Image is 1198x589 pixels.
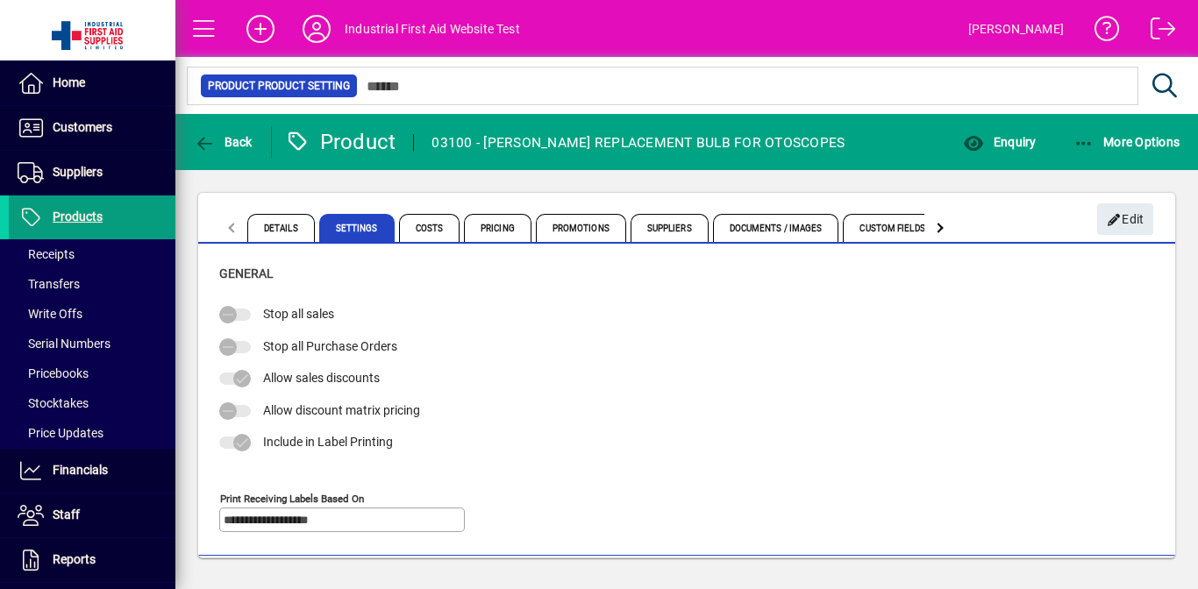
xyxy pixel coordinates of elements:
[1069,126,1185,158] button: More Options
[9,269,175,299] a: Transfers
[1081,4,1120,60] a: Knowledge Base
[1097,203,1153,235] button: Edit
[631,214,709,242] span: Suppliers
[289,13,345,45] button: Profile
[431,129,845,157] div: 03100 - [PERSON_NAME] REPLACEMENT BULB FOR OTOSCOPES
[9,61,175,105] a: Home
[18,396,89,410] span: Stocktakes
[208,77,350,95] span: Product Product Setting
[18,307,82,321] span: Write Offs
[53,165,103,179] span: Suppliers
[399,214,460,242] span: Costs
[53,507,80,522] span: Staff
[843,214,941,242] span: Custom Fields
[959,126,1040,158] button: Enquiry
[464,214,531,242] span: Pricing
[189,126,257,158] button: Back
[1137,4,1176,60] a: Logout
[9,538,175,582] a: Reports
[53,209,103,224] span: Products
[1107,205,1145,234] span: Edit
[263,307,334,321] span: Stop all sales
[319,214,395,242] span: Settings
[9,299,175,329] a: Write Offs
[968,15,1064,43] div: [PERSON_NAME]
[175,126,272,158] app-page-header-button: Back
[232,13,289,45] button: Add
[9,106,175,150] a: Customers
[247,214,315,242] span: Details
[53,463,108,477] span: Financials
[53,75,85,89] span: Home
[53,552,96,566] span: Reports
[285,128,396,156] div: Product
[713,214,839,242] span: Documents / Images
[263,435,393,449] span: Include in Label Printing
[9,493,175,537] a: Staff
[18,337,111,351] span: Serial Numbers
[9,151,175,195] a: Suppliers
[263,403,420,417] span: Allow discount matrix pricing
[220,492,364,504] mat-label: Print Receiving Labels Based On
[194,135,253,149] span: Back
[18,426,103,440] span: Price Updates
[536,214,626,242] span: Promotions
[9,329,175,358] a: Serial Numbers
[9,239,175,269] a: Receipts
[18,247,75,261] span: Receipts
[263,371,380,385] span: Allow sales discounts
[263,339,397,353] span: Stop all Purchase Orders
[18,366,89,380] span: Pricebooks
[9,358,175,388] a: Pricebooks
[1073,135,1180,149] span: More Options
[53,120,112,134] span: Customers
[9,388,175,418] a: Stocktakes
[9,449,175,493] a: Financials
[219,266,274,280] span: General
[18,277,80,291] span: Transfers
[9,418,175,448] a: Price Updates
[963,135,1036,149] span: Enquiry
[345,15,520,43] div: Industrial First Aid Website Test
